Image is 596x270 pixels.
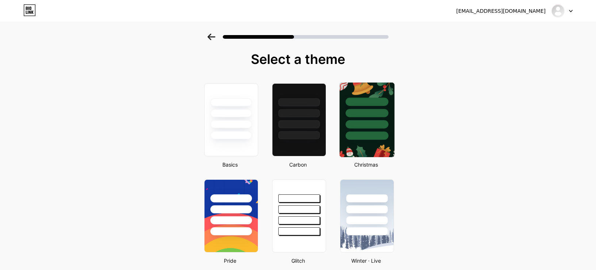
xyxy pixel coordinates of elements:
[338,161,394,168] div: Christmas
[201,52,395,66] div: Select a theme
[202,257,258,265] div: Pride
[340,83,394,157] img: xmas-22.jpg
[338,257,394,265] div: Winter · Live
[270,161,326,168] div: Carbon
[202,161,258,168] div: Basics
[270,257,326,265] div: Glitch
[551,4,565,18] img: mahjong900
[456,7,546,15] div: [EMAIL_ADDRESS][DOMAIN_NAME]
